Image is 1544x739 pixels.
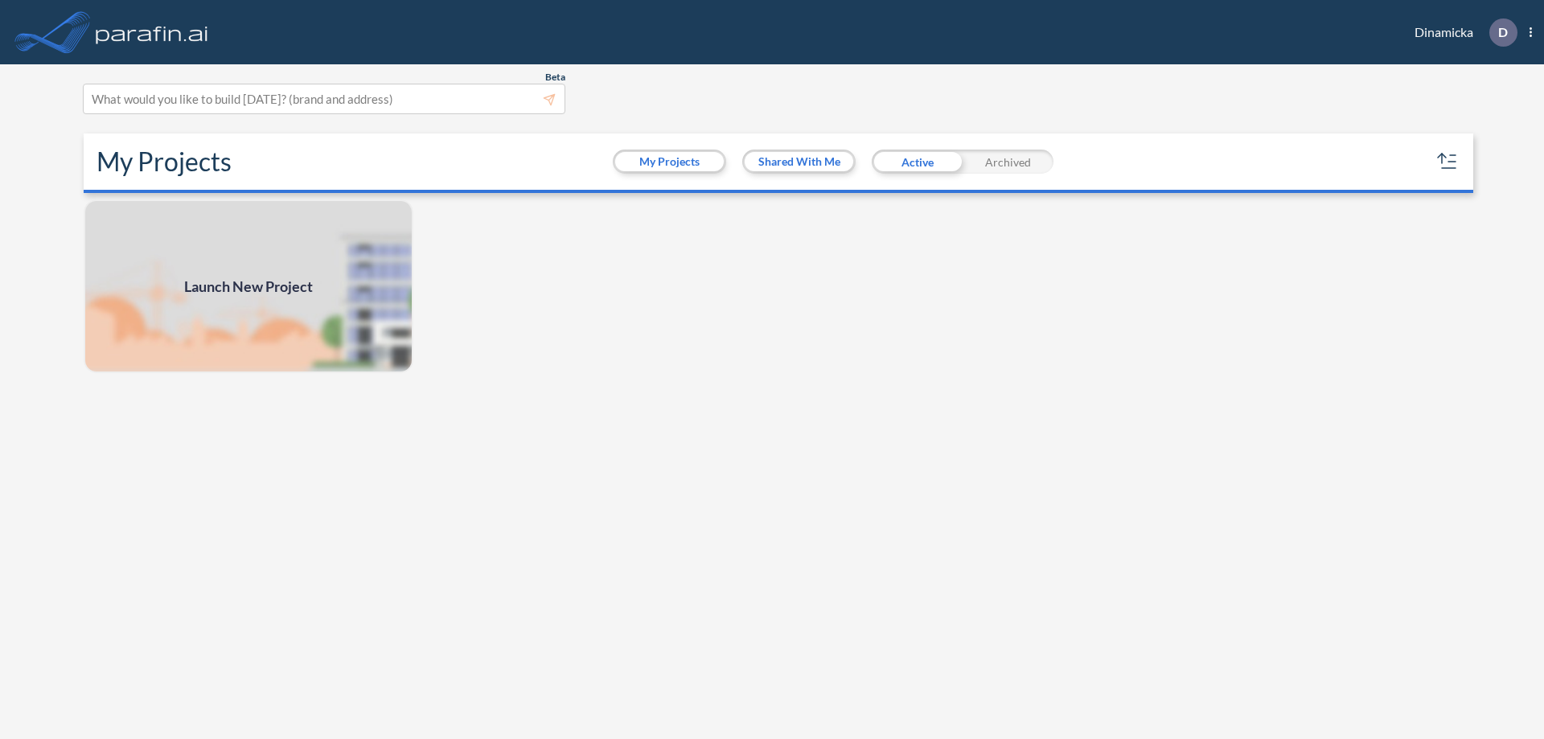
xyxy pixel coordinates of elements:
[872,150,963,174] div: Active
[92,16,211,48] img: logo
[96,146,232,177] h2: My Projects
[1390,18,1532,47] div: Dinamicka
[84,199,413,373] img: add
[963,150,1053,174] div: Archived
[745,152,853,171] button: Shared With Me
[84,199,413,373] a: Launch New Project
[184,276,313,298] span: Launch New Project
[615,152,724,171] button: My Projects
[1435,149,1460,174] button: sort
[545,71,565,84] span: Beta
[1498,25,1508,39] p: D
